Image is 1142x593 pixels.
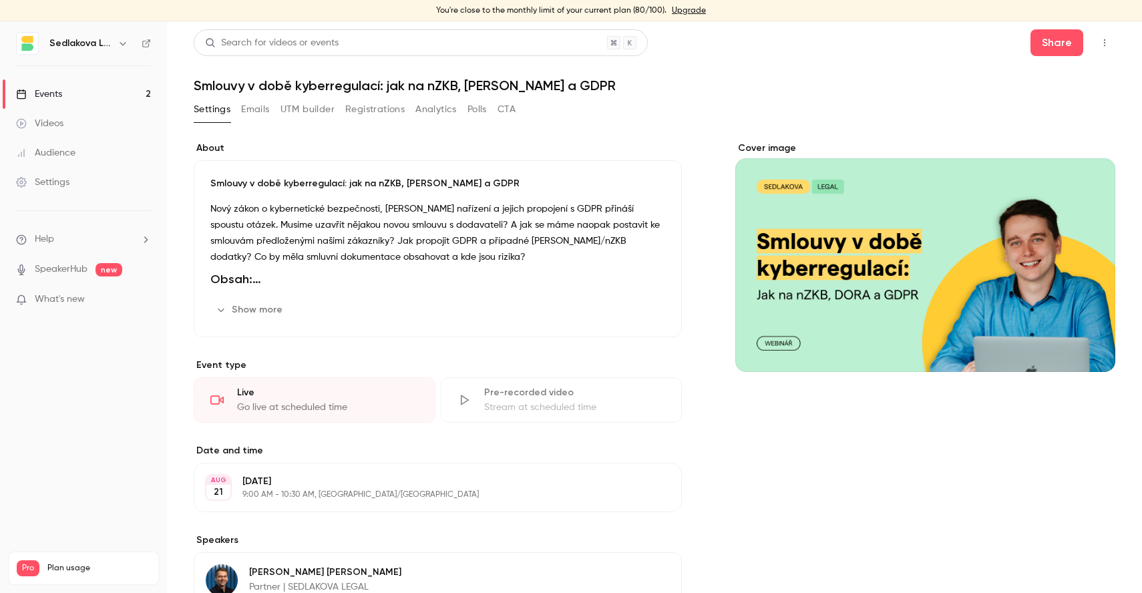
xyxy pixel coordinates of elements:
[242,475,611,488] p: [DATE]
[206,475,230,485] div: AUG
[672,5,706,16] a: Upgrade
[16,232,151,246] li: help-dropdown-opener
[210,177,665,190] p: Smlouvy v době kyberregulací: jak na nZKB, [PERSON_NAME] a GDPR
[194,359,682,372] p: Event type
[96,263,122,276] span: new
[16,87,62,101] div: Events
[16,176,69,189] div: Settings
[205,36,339,50] div: Search for videos or events
[35,262,87,276] a: SpeakerHub
[194,534,682,547] label: Speakers
[16,117,63,130] div: Videos
[17,560,39,576] span: Pro
[210,299,291,321] button: Show more
[237,386,419,399] div: Live
[16,146,75,160] div: Audience
[241,99,269,120] button: Emails
[194,444,682,457] label: Date and time
[214,485,223,499] p: 21
[415,99,457,120] button: Analytics
[35,292,85,307] span: What's new
[484,401,666,414] div: Stream at scheduled time
[735,142,1115,372] section: Cover image
[194,377,435,423] div: LiveGo live at scheduled time
[194,77,1115,93] h1: Smlouvy v době kyberregulací: jak na nZKB, [PERSON_NAME] a GDPR
[735,142,1115,155] label: Cover image
[280,99,335,120] button: UTM builder
[467,99,487,120] button: Polls
[210,201,665,265] p: Nový zákon o kybernetické bezpečnosti, [PERSON_NAME] nařízení a jejich propojení s GDPR přináší s...
[47,563,150,574] span: Plan usage
[35,232,54,246] span: Help
[242,489,611,500] p: 9:00 AM - 10:30 AM, [GEOGRAPHIC_DATA]/[GEOGRAPHIC_DATA]
[237,401,419,414] div: Go live at scheduled time
[194,99,230,120] button: Settings
[17,33,38,54] img: Sedlakova Legal
[249,566,595,579] p: [PERSON_NAME] [PERSON_NAME]
[498,99,516,120] button: CTA
[210,272,261,286] strong: Obsah:
[1030,29,1083,56] button: Share
[49,37,112,50] h6: Sedlakova Legal
[345,99,405,120] button: Registrations
[441,377,683,423] div: Pre-recorded videoStream at scheduled time
[194,142,682,155] label: About
[484,386,666,399] div: Pre-recorded video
